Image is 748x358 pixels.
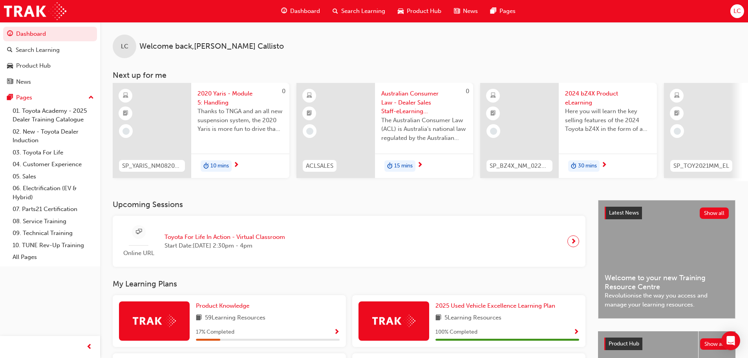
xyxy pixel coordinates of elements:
a: Product Knowledge [196,301,252,310]
span: guage-icon [281,6,287,16]
span: Product Hub [407,7,441,16]
span: next-icon [417,162,423,169]
a: 02. New - Toyota Dealer Induction [9,126,97,147]
div: Pages [16,93,32,102]
span: Here you will learn the key selling features of the 2024 Toyota bZ4X in the form of a virtual 6-p... [565,107,651,134]
a: 0ACLSALESAustralian Consumer Law - Dealer Sales Staff-eLearning moduleThe Australian Consumer Law... [296,83,473,178]
span: SP_YARIS_NM0820_EL_05 [122,162,182,171]
span: 5 Learning Resources [444,313,501,323]
span: sessionType_ONLINE_URL-icon [136,227,142,237]
span: SP_BZ4X_NM_0224_EL01 [490,162,549,171]
a: Latest NewsShow all [605,207,729,219]
h3: Next up for me [100,71,748,80]
a: 10. TUNE Rev-Up Training [9,239,97,252]
span: Show Progress [334,329,340,336]
span: ACLSALES [306,162,333,171]
span: booktick-icon [307,108,312,119]
span: learningResourceType_ELEARNING-icon [123,91,128,101]
span: learningResourceType_ELEARNING-icon [307,91,312,101]
img: Trak [133,315,176,327]
span: next-icon [601,162,607,169]
button: DashboardSearch LearningProduct HubNews [3,25,97,90]
h3: My Learning Plans [113,279,585,288]
span: learningRecordVerb_NONE-icon [306,128,313,135]
span: pages-icon [490,6,496,16]
span: 0 [282,88,285,95]
a: 03. Toyota For Life [9,147,97,159]
span: learningRecordVerb_NONE-icon [123,128,130,135]
div: Open Intercom Messenger [721,331,740,350]
div: News [16,77,31,86]
span: Welcome to your new Training Resource Centre [605,274,729,291]
div: Product Hub [16,61,51,70]
span: book-icon [435,313,441,323]
span: Product Knowledge [196,302,249,309]
a: Latest NewsShow allWelcome to your new Training Resource CentreRevolutionise the way you access a... [598,200,735,319]
span: prev-icon [86,342,92,352]
button: Pages [3,90,97,105]
span: duration-icon [387,161,393,171]
a: SP_BZ4X_NM_0224_EL012024 bZ4X Product eLearningHere you will learn the key selling features of th... [480,83,657,178]
span: car-icon [398,6,404,16]
button: Show all [700,207,729,219]
a: Product HubShow all [604,338,729,350]
span: Latest News [609,209,639,216]
span: News [463,7,478,16]
span: 100 % Completed [435,328,477,337]
a: news-iconNews [448,3,484,19]
a: guage-iconDashboard [275,3,326,19]
span: next-icon [571,236,576,247]
a: Dashboard [3,27,97,41]
span: car-icon [7,62,13,70]
img: Trak [372,315,415,327]
span: 2024 bZ4X Product eLearning [565,89,651,107]
a: Product Hub [3,59,97,73]
span: search-icon [333,6,338,16]
span: duration-icon [571,161,576,171]
span: booktick-icon [123,108,128,119]
span: SP_TOY2021MM_EL [673,162,729,171]
a: 06. Electrification (EV & Hybrid) [9,182,97,203]
a: Search Learning [3,43,97,57]
span: Search Learning [341,7,385,16]
span: Show Progress [573,329,579,336]
span: news-icon [454,6,460,16]
button: Show Progress [573,327,579,337]
span: duration-icon [203,161,209,171]
div: Search Learning [16,46,60,55]
a: 0SP_YARIS_NM0820_EL_052020 Yaris - Module 5: HandlingThanks to TNGA and an all new suspension sys... [113,83,289,178]
span: learningRecordVerb_NONE-icon [674,128,681,135]
button: LC [730,4,744,18]
span: next-icon [233,162,239,169]
span: Welcome back , [PERSON_NAME] Callisto [139,42,284,51]
span: 15 mins [394,162,413,171]
span: up-icon [88,93,94,103]
span: guage-icon [7,31,13,38]
span: learningResourceType_ELEARNING-icon [674,91,680,101]
span: Australian Consumer Law - Dealer Sales Staff-eLearning module [381,89,467,116]
span: Dashboard [290,7,320,16]
span: 10 mins [210,162,229,171]
button: Show Progress [334,327,340,337]
span: Revolutionise the way you access and manage your learning resources. [605,291,729,309]
a: 07. Parts21 Certification [9,203,97,215]
span: 30 mins [578,162,597,171]
a: car-iconProduct Hub [391,3,448,19]
span: Start Date: [DATE] 2:30pm - 4pm [165,241,285,250]
span: 0 [466,88,469,95]
span: Pages [499,7,516,16]
a: News [3,75,97,89]
span: Online URL [119,249,158,258]
span: pages-icon [7,94,13,101]
a: 04. Customer Experience [9,158,97,171]
span: 59 Learning Resources [205,313,265,323]
button: Show all [700,338,730,350]
a: All Pages [9,251,97,263]
span: book-icon [196,313,202,323]
span: LC [121,42,128,51]
a: 09. Technical Training [9,227,97,239]
a: 05. Sales [9,171,97,183]
img: Trak [4,2,66,20]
